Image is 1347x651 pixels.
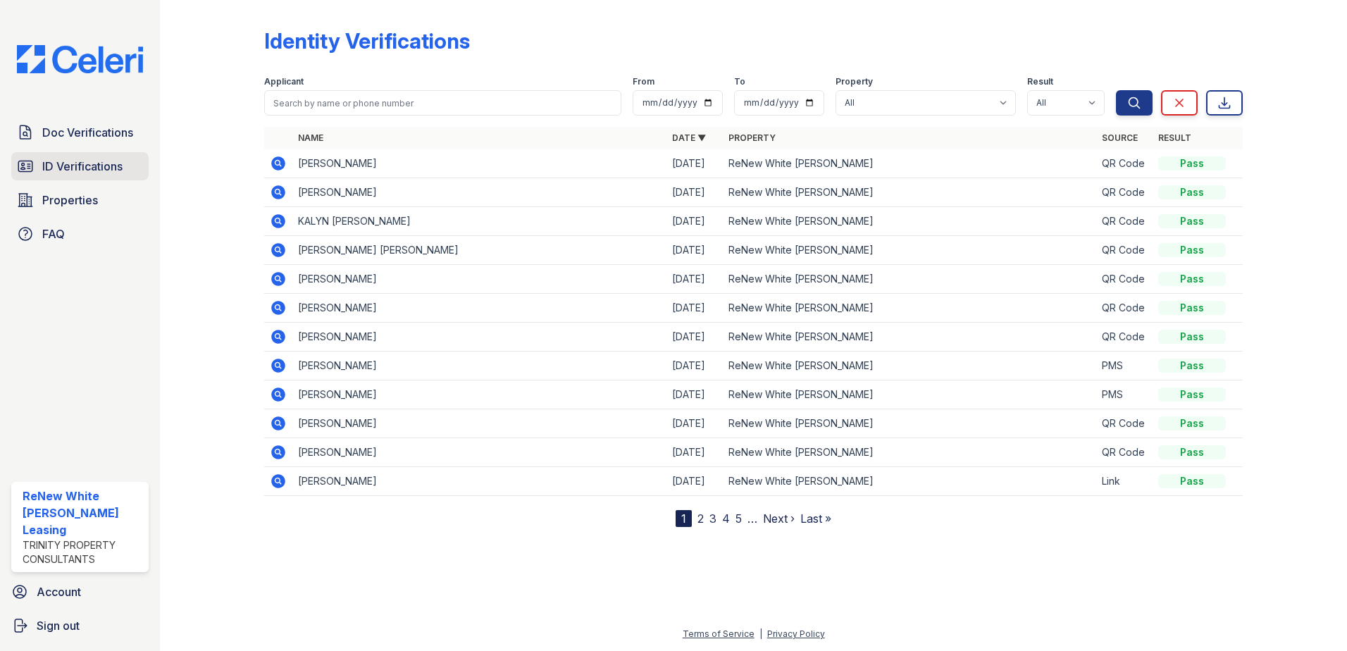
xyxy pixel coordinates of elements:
[1096,380,1153,409] td: PMS
[735,512,742,526] a: 5
[697,512,704,526] a: 2
[292,352,666,380] td: [PERSON_NAME]
[1158,156,1226,170] div: Pass
[723,409,1097,438] td: ReNew White [PERSON_NAME]
[666,294,723,323] td: [DATE]
[723,207,1097,236] td: ReNew White [PERSON_NAME]
[264,76,304,87] label: Applicant
[298,132,323,143] a: Name
[800,512,831,526] a: Last »
[1158,359,1226,373] div: Pass
[723,149,1097,178] td: ReNew White [PERSON_NAME]
[1158,301,1226,315] div: Pass
[1096,149,1153,178] td: QR Code
[292,294,666,323] td: [PERSON_NAME]
[11,186,149,214] a: Properties
[633,76,654,87] label: From
[11,152,149,180] a: ID Verifications
[1096,236,1153,265] td: QR Code
[666,323,723,352] td: [DATE]
[292,323,666,352] td: [PERSON_NAME]
[666,236,723,265] td: [DATE]
[709,512,716,526] a: 3
[666,149,723,178] td: [DATE]
[747,510,757,527] span: …
[1096,409,1153,438] td: QR Code
[666,178,723,207] td: [DATE]
[37,617,80,634] span: Sign out
[723,467,1097,496] td: ReNew White [PERSON_NAME]
[666,380,723,409] td: [DATE]
[1158,416,1226,430] div: Pass
[666,438,723,467] td: [DATE]
[264,90,621,116] input: Search by name or phone number
[42,158,123,175] span: ID Verifications
[264,28,470,54] div: Identity Verifications
[1158,330,1226,344] div: Pass
[728,132,776,143] a: Property
[676,510,692,527] div: 1
[1158,243,1226,257] div: Pass
[1158,185,1226,199] div: Pass
[42,225,65,242] span: FAQ
[42,192,98,209] span: Properties
[767,628,825,639] a: Privacy Policy
[1158,272,1226,286] div: Pass
[292,149,666,178] td: [PERSON_NAME]
[6,612,154,640] a: Sign out
[1096,207,1153,236] td: QR Code
[759,628,762,639] div: |
[11,118,149,147] a: Doc Verifications
[1158,132,1191,143] a: Result
[292,438,666,467] td: [PERSON_NAME]
[723,178,1097,207] td: ReNew White [PERSON_NAME]
[42,124,133,141] span: Doc Verifications
[1102,132,1138,143] a: Source
[1158,214,1226,228] div: Pass
[1096,438,1153,467] td: QR Code
[763,512,795,526] a: Next ›
[734,76,745,87] label: To
[292,178,666,207] td: [PERSON_NAME]
[292,265,666,294] td: [PERSON_NAME]
[1158,474,1226,488] div: Pass
[292,380,666,409] td: [PERSON_NAME]
[1096,467,1153,496] td: Link
[836,76,873,87] label: Property
[6,45,154,73] img: CE_Logo_Blue-a8612792a0a2168367f1c8372b55b34899dd931a85d93a1a3d3e32e68fde9ad4.png
[1096,294,1153,323] td: QR Code
[723,323,1097,352] td: ReNew White [PERSON_NAME]
[723,380,1097,409] td: ReNew White [PERSON_NAME]
[722,512,730,526] a: 4
[666,207,723,236] td: [DATE]
[666,409,723,438] td: [DATE]
[723,438,1097,467] td: ReNew White [PERSON_NAME]
[23,488,143,538] div: ReNew White [PERSON_NAME] Leasing
[723,294,1097,323] td: ReNew White [PERSON_NAME]
[37,583,81,600] span: Account
[23,538,143,566] div: Trinity Property Consultants
[1027,76,1053,87] label: Result
[1158,445,1226,459] div: Pass
[666,352,723,380] td: [DATE]
[666,265,723,294] td: [DATE]
[723,236,1097,265] td: ReNew White [PERSON_NAME]
[1096,265,1153,294] td: QR Code
[683,628,755,639] a: Terms of Service
[292,409,666,438] td: [PERSON_NAME]
[1158,387,1226,402] div: Pass
[292,236,666,265] td: [PERSON_NAME] [PERSON_NAME]
[723,265,1097,294] td: ReNew White [PERSON_NAME]
[723,352,1097,380] td: ReNew White [PERSON_NAME]
[672,132,706,143] a: Date ▼
[6,578,154,606] a: Account
[292,207,666,236] td: KALYN [PERSON_NAME]
[1096,352,1153,380] td: PMS
[292,467,666,496] td: [PERSON_NAME]
[666,467,723,496] td: [DATE]
[1096,178,1153,207] td: QR Code
[1096,323,1153,352] td: QR Code
[11,220,149,248] a: FAQ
